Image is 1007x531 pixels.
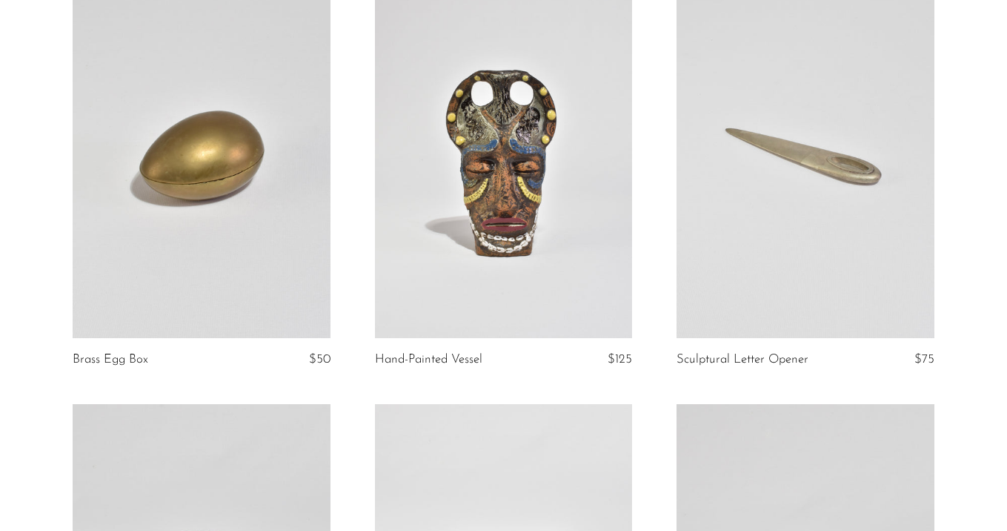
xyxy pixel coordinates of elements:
[375,353,482,366] a: Hand-Painted Vessel
[677,353,808,366] a: Sculptural Letter Opener
[914,353,934,366] span: $75
[309,353,330,366] span: $50
[73,353,148,366] a: Brass Egg Box
[608,353,632,366] span: $125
